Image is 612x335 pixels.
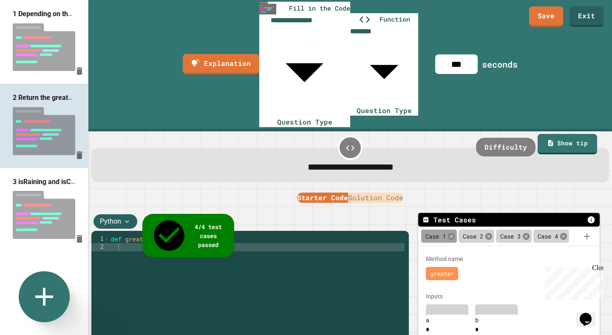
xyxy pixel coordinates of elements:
[500,232,521,241] span: Case 3
[13,9,275,18] span: 1 Depending on the value of n, return either: "Greater than 0" "Equal to 0" "Less than 0"
[463,232,483,241] span: Case 2
[259,2,276,14] img: ide-thumbnail.png
[569,6,603,27] a: Exit
[380,14,410,24] span: Function
[426,316,429,324] label: a
[100,216,121,227] span: Python
[104,235,109,243] span: Toggle code folding, row 1
[422,255,595,264] div: Method name
[3,3,59,54] div: Chat with us now!Close
[425,232,446,241] span: Case 1
[482,58,518,71] div: seconds
[541,264,603,300] iframe: chat widget
[538,232,558,241] span: Case 4
[71,230,88,247] button: Delete question
[95,192,606,203] div: Platform
[576,301,603,326] iframe: chat widget
[426,267,458,280] div: greater
[348,193,403,203] button: Solution Code
[357,106,412,115] span: Question Type
[475,316,479,324] label: b
[538,134,597,155] a: Show tip
[529,6,563,27] a: Save
[183,54,259,74] a: Explanation
[433,215,476,225] span: Test Cases
[71,147,88,164] button: Delete question
[277,117,332,126] span: Question Type
[297,193,348,203] button: Starter Code
[476,138,535,156] div: Difficulty
[91,243,109,251] div: 2
[13,93,100,102] span: 2 Return the greater number
[422,292,595,301] div: Inputs
[191,222,226,249] span: 4 / 4 test cases passed
[71,62,88,79] button: Delete question
[289,3,350,13] span: Fill in the Code
[91,235,109,243] div: 1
